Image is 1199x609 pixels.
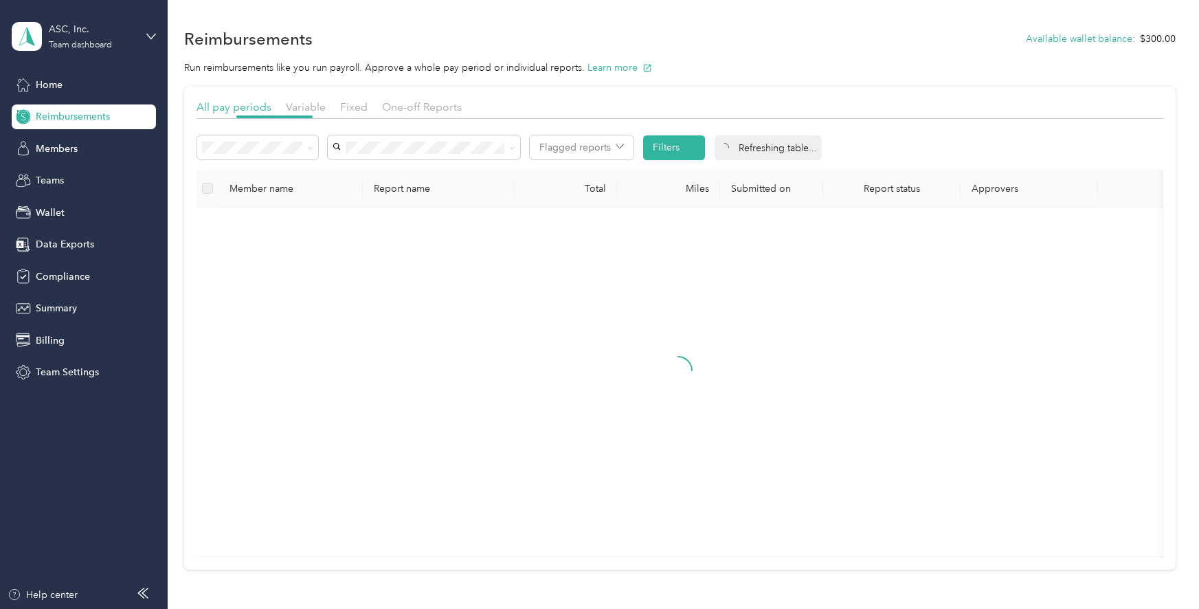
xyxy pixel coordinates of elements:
[36,237,94,252] span: Data Exports
[49,22,135,36] div: ASC, Inc.
[36,109,110,124] span: Reimbursements
[525,183,606,195] div: Total
[36,269,90,284] span: Compliance
[286,100,326,113] span: Variable
[628,183,709,195] div: Miles
[1140,32,1176,46] span: $300.00
[382,100,462,113] span: One-off Reports
[36,206,65,220] span: Wallet
[961,170,1098,208] th: Approvers
[218,170,363,208] th: Member name
[36,365,99,379] span: Team Settings
[229,183,352,195] div: Member name
[643,135,706,160] button: Filters
[834,183,950,195] span: Report status
[1132,32,1135,46] span: :
[340,100,368,113] span: Fixed
[36,301,77,315] span: Summary
[197,100,271,113] span: All pay periods
[49,41,112,49] div: Team dashboard
[1122,532,1199,609] iframe: Everlance-gr Chat Button Frame
[36,333,65,348] span: Billing
[184,32,313,46] h1: Reimbursements
[587,60,652,75] button: Learn more
[36,142,78,156] span: Members
[530,135,634,159] button: Flagged reports
[1026,32,1132,46] button: Available wallet balance
[8,588,78,602] button: Help center
[363,170,514,208] th: Report name
[720,170,823,208] th: Submitted on
[36,78,63,92] span: Home
[184,60,1175,75] p: Run reimbursements like you run payroll. Approve a whole pay period or individual reports.
[36,173,64,188] span: Teams
[715,135,822,160] div: Refreshing table...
